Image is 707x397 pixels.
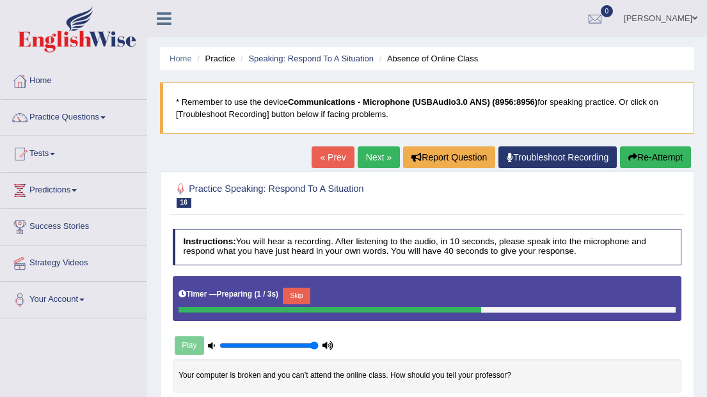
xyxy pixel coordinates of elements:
div: Your computer is broken and you can’t attend the online class. How should you tell your professor? [173,359,682,393]
blockquote: * Remember to use the device for speaking practice. Or click on [Troubleshoot Recording] button b... [160,82,694,134]
b: ) [276,290,278,299]
span: 16 [177,198,191,208]
a: Home [1,63,147,95]
li: Absence of Online Class [376,52,479,65]
h4: You will hear a recording. After listening to the audio, in 10 seconds, please speak into the mic... [173,229,682,265]
b: Communications - Microphone (USBAudio3.0 ANS) (8956:8956) [288,97,537,107]
b: ( [254,290,257,299]
b: Preparing [217,290,253,299]
a: Practice Questions [1,100,147,132]
button: Skip [283,288,310,304]
b: Instructions: [183,237,235,246]
button: Re-Attempt [620,146,691,168]
a: Success Stories [1,209,147,241]
h2: Practice Speaking: Respond To A Situation [173,181,488,208]
h5: Timer — [179,290,278,299]
a: Strategy Videos [1,245,147,277]
a: Home [170,54,192,63]
a: Predictions [1,173,147,205]
a: « Prev [312,146,354,168]
span: 0 [601,5,614,17]
b: 1 / 3s [257,290,276,299]
a: Your Account [1,282,147,314]
a: Speaking: Respond To A Situation [248,54,374,63]
a: Tests [1,136,147,168]
li: Practice [194,52,235,65]
a: Troubleshoot Recording [498,146,617,168]
button: Report Question [403,146,495,168]
a: Next » [358,146,400,168]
